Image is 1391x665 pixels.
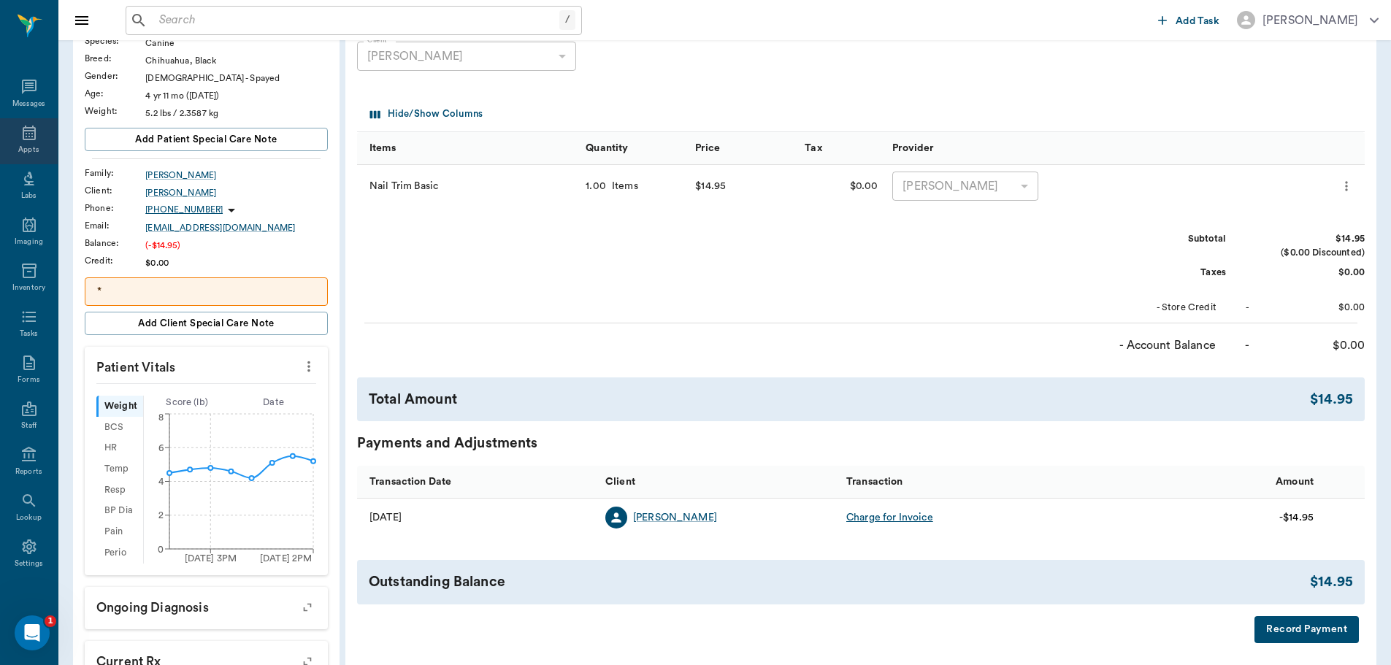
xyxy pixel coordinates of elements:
[145,186,328,199] a: [PERSON_NAME]
[145,169,328,182] a: [PERSON_NAME]
[145,256,328,269] div: $0.00
[20,328,38,339] div: Tasks
[96,501,143,522] div: BP Dia
[153,10,559,31] input: Search
[96,542,143,564] div: Perio
[15,558,44,569] div: Settings
[45,615,56,627] span: 1
[1152,7,1225,34] button: Add Task
[85,52,145,65] div: Breed :
[15,237,43,247] div: Imaging
[96,458,143,480] div: Temp
[12,282,45,293] div: Inventory
[21,420,37,431] div: Staff
[85,254,145,267] div: Credit :
[606,179,638,193] div: Items
[695,128,720,169] div: Price
[1245,337,1249,354] div: -
[145,89,328,102] div: 4 yr 11 mo ([DATE])
[357,466,598,499] div: Transaction Date
[85,69,145,82] div: Gender :
[369,572,1310,593] div: Outstanding Balance
[15,615,50,650] iframe: Intercom live chat
[892,128,933,169] div: Provider
[559,10,575,30] div: /
[230,396,317,410] div: Date
[145,221,328,234] a: [EMAIL_ADDRESS][DOMAIN_NAME]
[369,128,396,169] div: Items
[144,396,231,410] div: Score ( lb )
[18,145,39,155] div: Appts
[85,128,328,151] button: Add patient Special Care Note
[96,438,143,459] div: HR
[85,166,145,180] div: Family :
[1262,12,1358,29] div: [PERSON_NAME]
[96,417,143,438] div: BCS
[85,347,328,383] p: Patient Vitals
[145,54,328,67] div: Chihuahua, Black
[145,239,328,252] div: (-$14.95)
[633,510,717,525] a: [PERSON_NAME]
[85,237,145,250] div: Balance :
[158,477,164,486] tspan: 4
[586,128,628,169] div: Quantity
[367,103,486,126] button: Select columns
[357,165,578,209] div: Nail Trim Basic
[85,87,145,100] div: Age :
[16,512,42,523] div: Lookup
[145,204,223,216] p: [PHONE_NUMBER]
[1279,510,1314,525] div: -$14.95
[138,315,275,331] span: Add client Special Care Note
[85,104,145,118] div: Weight :
[805,128,821,169] div: Tax
[96,480,143,501] div: Resp
[1255,246,1365,260] div: ($0.00 Discounted)
[1254,616,1359,643] button: Record Payment
[1107,301,1216,315] div: - Store Credit
[297,354,321,379] button: more
[688,131,797,164] div: Price
[96,396,143,417] div: Weight
[846,461,903,502] div: Transaction
[1080,466,1321,499] div: Amount
[369,389,1310,410] div: Total Amount
[1336,174,1357,199] button: more
[1310,572,1353,593] div: $14.95
[1276,461,1314,502] div: Amount
[85,184,145,197] div: Client :
[158,511,164,520] tspan: 2
[158,545,164,553] tspan: 0
[892,172,1038,201] div: [PERSON_NAME]
[1255,337,1365,354] div: $0.00
[357,42,576,71] div: [PERSON_NAME]
[85,312,328,335] button: Add client Special Care Note
[695,175,726,197] div: $14.95
[184,554,237,563] tspan: [DATE] 3PM
[598,466,839,499] div: Client
[578,131,688,164] div: Quantity
[1116,266,1226,280] div: Taxes
[1116,232,1226,246] div: Subtotal
[846,510,933,525] div: Charge for Invoice
[605,461,635,502] div: Client
[357,131,578,164] div: Items
[145,107,328,120] div: 5.2 lbs / 2.3587 kg
[145,72,328,85] div: [DEMOGRAPHIC_DATA] - Spayed
[135,131,277,147] span: Add patient Special Care Note
[839,466,1080,499] div: Transaction
[885,131,1106,164] div: Provider
[1246,301,1249,315] div: -
[67,6,96,35] button: Close drawer
[369,510,402,525] div: 09/22/25
[369,461,451,502] div: Transaction Date
[158,413,164,422] tspan: 8
[797,165,885,209] div: $0.00
[357,433,1365,454] div: Payments and Adjustments
[797,131,885,164] div: Tax
[96,521,143,542] div: Pain
[85,201,145,215] div: Phone :
[260,554,313,563] tspan: [DATE] 2PM
[1255,301,1365,315] div: $0.00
